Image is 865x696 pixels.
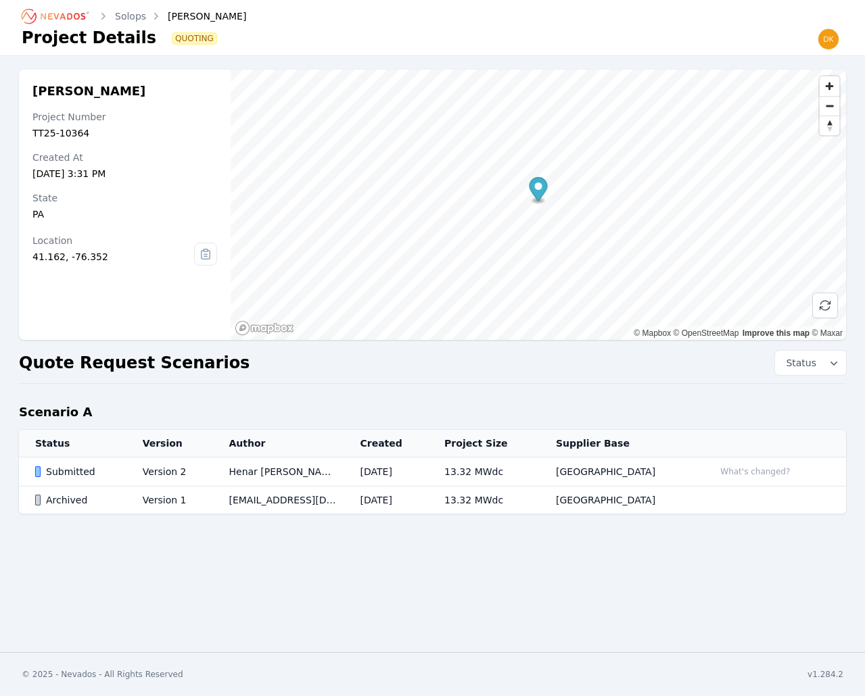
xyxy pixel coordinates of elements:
div: Map marker [530,177,548,205]
th: Project Size [428,430,540,457]
td: Version 2 [126,457,213,487]
td: 13.32 MWdc [428,487,540,514]
td: Henar [PERSON_NAME] [212,457,344,487]
button: Reset bearing to north [820,116,839,135]
div: TT25-10364 [32,126,217,140]
th: Created [344,430,429,457]
div: Submitted [35,465,120,478]
a: Solops [115,9,146,23]
div: Archived [35,493,120,507]
div: Project Number [32,110,217,124]
button: Zoom out [820,96,839,116]
span: Zoom out [820,97,839,116]
tr: ArchivedVersion 1[EMAIL_ADDRESS][DOMAIN_NAME][DATE]13.32 MWdc[GEOGRAPHIC_DATA] [19,487,846,514]
div: 41.162, -76.352 [32,250,194,264]
div: © 2025 - Nevados - All Rights Reserved [22,669,183,680]
h1: Project Details [22,27,156,49]
th: Supplier Base [540,430,698,457]
tr: SubmittedVersion 2Henar [PERSON_NAME][DATE]13.32 MWdc[GEOGRAPHIC_DATA]What's changed? [19,457,846,487]
a: OpenStreetMap [674,328,739,338]
h2: Scenario A [19,403,92,422]
div: v1.284.2 [808,669,843,680]
a: Mapbox [634,328,671,338]
a: Improve this map [743,328,810,338]
th: Author [212,430,344,457]
div: [PERSON_NAME] [149,9,246,23]
th: Status [19,430,126,457]
td: [DATE] [344,457,429,487]
nav: Breadcrumb [22,5,246,27]
div: [DATE] 3:31 PM [32,167,217,180]
a: Maxar [812,328,843,338]
button: Status [775,351,846,375]
button: Zoom in [820,76,839,96]
td: [GEOGRAPHIC_DATA] [540,487,698,514]
td: 13.32 MWdc [428,457,540,487]
canvas: Map [231,70,846,340]
div: PA [32,207,217,221]
h2: [PERSON_NAME] [32,83,217,99]
div: Created At [32,151,217,164]
div: State [32,191,217,205]
a: Mapbox homepage [235,320,294,336]
img: dkong@solops.com [818,28,839,50]
button: What's changed? [714,464,796,479]
div: Location [32,234,194,247]
td: [EMAIL_ADDRESS][DOMAIN_NAME] [212,487,344,514]
span: Quoting [172,33,216,44]
h2: Quote Request Scenarios [19,352,250,374]
span: Status [780,356,816,370]
td: Version 1 [126,487,213,514]
td: [GEOGRAPHIC_DATA] [540,457,698,487]
td: [DATE] [344,487,429,514]
th: Version [126,430,213,457]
